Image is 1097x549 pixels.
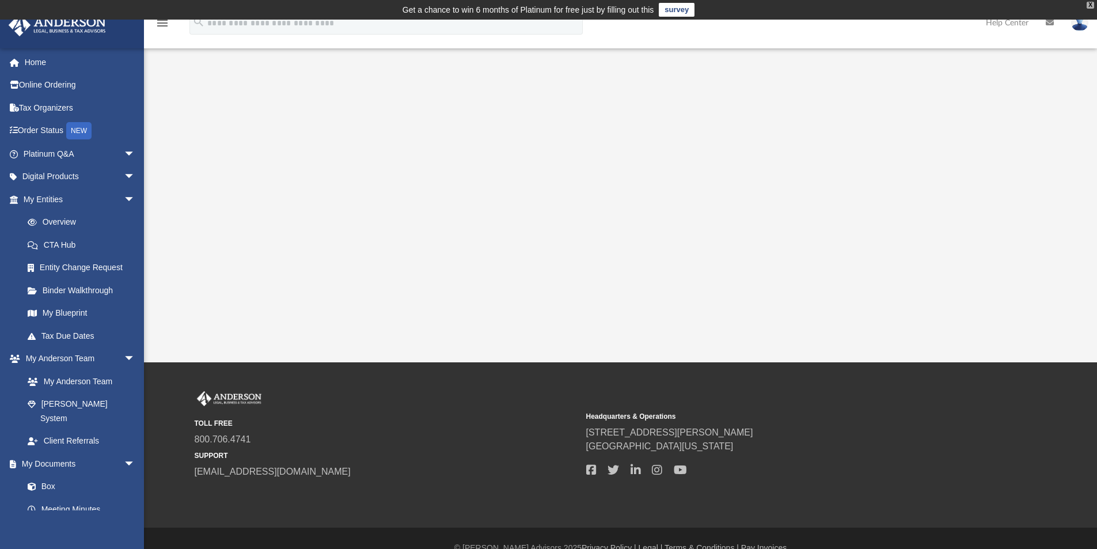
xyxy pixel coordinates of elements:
a: Meeting Minutes [16,498,147,521]
a: survey [659,3,694,17]
a: My Documentsarrow_drop_down [8,452,147,475]
a: My Anderson Teamarrow_drop_down [8,347,147,370]
span: arrow_drop_down [124,452,147,476]
a: Entity Change Request [16,256,153,279]
span: arrow_drop_down [124,188,147,211]
a: Box [16,475,141,498]
a: My Anderson Team [16,370,141,393]
a: Overview [16,211,153,234]
a: Platinum Q&Aarrow_drop_down [8,142,153,165]
i: menu [155,16,169,30]
div: NEW [66,122,92,139]
a: [EMAIL_ADDRESS][DOMAIN_NAME] [195,467,351,476]
a: Client Referrals [16,430,147,453]
a: Tax Organizers [8,96,153,119]
span: arrow_drop_down [124,347,147,371]
a: Home [8,51,153,74]
a: [GEOGRAPHIC_DATA][US_STATE] [586,441,734,451]
a: [STREET_ADDRESS][PERSON_NAME] [586,427,753,437]
a: Online Ordering [8,74,153,97]
a: 800.706.4741 [195,434,251,444]
a: CTA Hub [16,233,153,256]
small: SUPPORT [195,450,578,461]
span: arrow_drop_down [124,165,147,189]
a: Digital Productsarrow_drop_down [8,165,153,188]
small: Headquarters & Operations [586,411,970,422]
span: arrow_drop_down [124,142,147,166]
a: My Entitiesarrow_drop_down [8,188,153,211]
a: Tax Due Dates [16,324,153,347]
i: search [192,16,205,28]
a: menu [155,22,169,30]
a: Order StatusNEW [8,119,153,143]
a: Binder Walkthrough [16,279,153,302]
a: My Blueprint [16,302,147,325]
div: close [1087,2,1094,9]
div: Get a chance to win 6 months of Platinum for free just by filling out this [403,3,654,17]
img: Anderson Advisors Platinum Portal [5,14,109,36]
img: Anderson Advisors Platinum Portal [195,391,264,406]
a: [PERSON_NAME] System [16,393,147,430]
img: User Pic [1071,14,1088,31]
small: TOLL FREE [195,418,578,429]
